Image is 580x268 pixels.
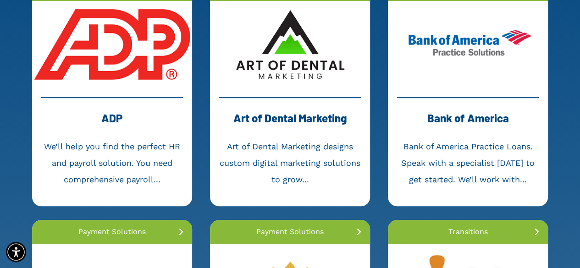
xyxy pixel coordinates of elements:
[6,242,26,262] div: Accessibility Menu
[219,107,361,138] div: Art of Dental Marketing
[41,138,183,188] div: We’ll help you find the perfect HR and payroll solution. You need comprehensive payroll...
[41,107,183,138] div: ADP
[219,138,361,188] div: Art of Dental Marketing designs custom digital marketing solutions to grow...
[397,138,539,188] div: Bank of America Practice Loans. Speak with a specialist [DATE] to get started. We’ll work with...
[397,107,539,138] div: Bank of America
